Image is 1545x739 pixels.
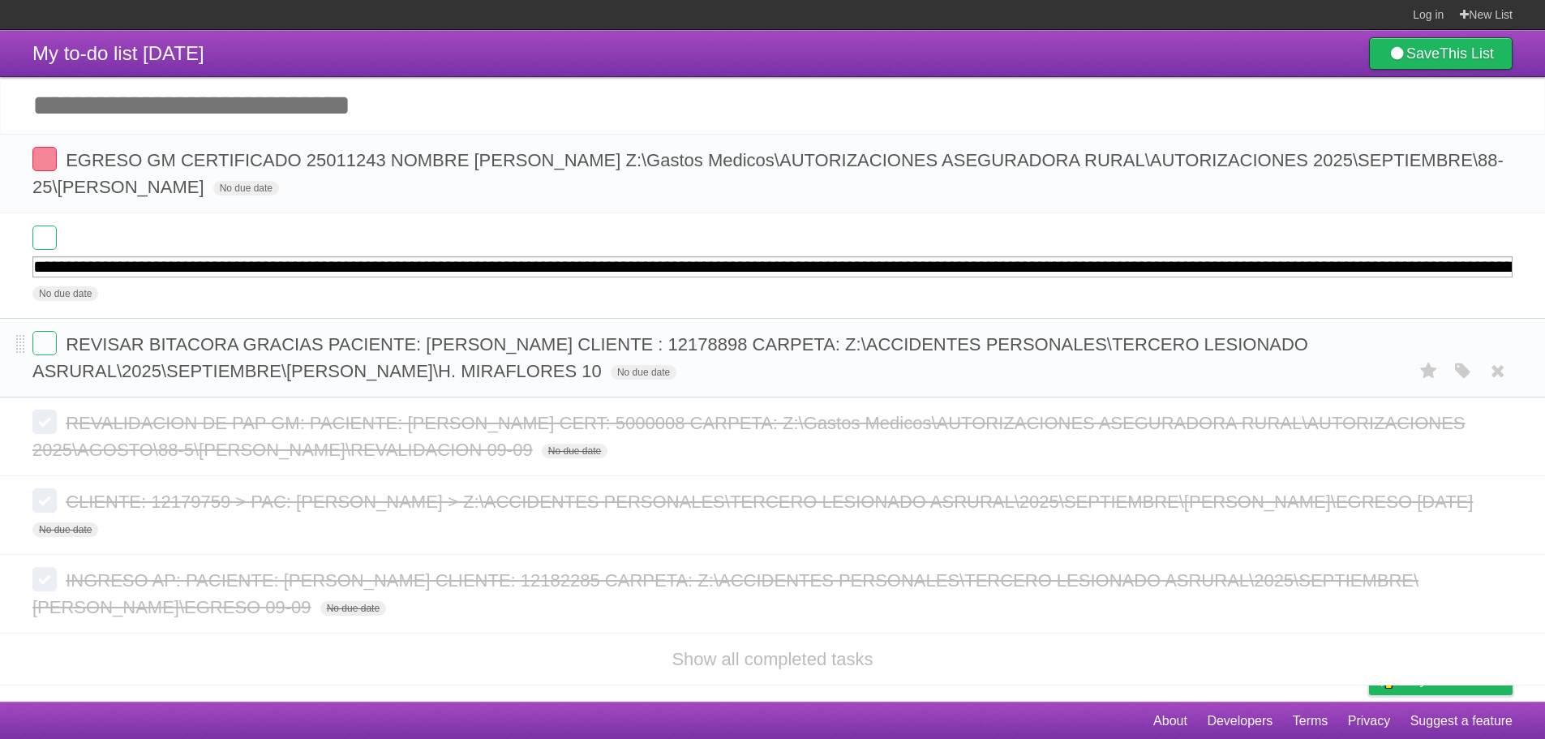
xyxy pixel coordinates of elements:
span: EGRESO GM CERTIFICADO 25011243 NOMBRE [PERSON_NAME] Z:\Gastos Medicos\AUTORIZACIONES ASEGURADORA ... [32,150,1504,197]
span: INGRESO AP: PACIENTE: [PERSON_NAME] CLIENTE: 12182285 CARPETA: Z:\ACCIDENTES PERSONALES\TERCERO L... [32,570,1418,617]
span: No due date [32,522,98,537]
a: Privacy [1348,706,1390,737]
label: Star task [1414,358,1444,385]
a: Suggest a feature [1410,706,1513,737]
span: No due date [213,181,279,195]
span: Buy me a coffee [1403,666,1504,694]
span: My to-do list [DATE] [32,42,204,64]
b: This List [1440,45,1494,62]
span: No due date [32,286,98,301]
label: Done [32,567,57,591]
span: REVALIDACION DE PAP GM: PACIENTE: [PERSON_NAME] CERT: 5000008 CARPETA: Z:\Gastos Medicos\AUTORIZA... [32,413,1466,460]
a: About [1153,706,1187,737]
label: Done [32,410,57,434]
label: Done [32,488,57,513]
span: CLIENTE: 12179759 > PAC: [PERSON_NAME] > Z:\ACCIDENTES PERSONALES\TERCERO LESIONADO ASRURAL\2025\... [66,492,1477,512]
label: Done [32,331,57,355]
span: REVISAR BITACORA GRACIAS PACIENTE: [PERSON_NAME] CLIENTE : 12178898 CARPETA: Z:\ACCIDENTES PERSON... [32,334,1308,381]
label: Done [32,147,57,171]
a: Developers [1207,706,1272,737]
label: Done [32,226,57,250]
a: SaveThis List [1369,37,1513,70]
span: No due date [320,601,386,616]
a: Show all completed tasks [672,649,873,669]
span: No due date [542,444,607,458]
span: No due date [611,365,676,380]
a: Terms [1293,706,1328,737]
